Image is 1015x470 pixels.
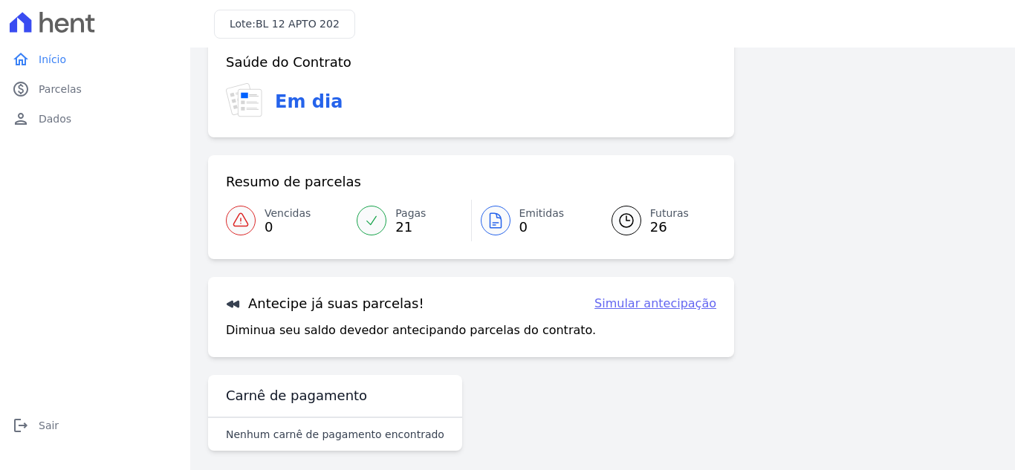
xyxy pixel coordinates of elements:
[594,200,716,241] a: Futuras 26
[6,411,184,440] a: logoutSair
[519,206,565,221] span: Emitidas
[230,16,340,32] h3: Lote:
[226,53,351,71] h3: Saúde do Contrato
[12,417,30,434] i: logout
[6,45,184,74] a: homeInício
[12,110,30,128] i: person
[650,206,689,221] span: Futuras
[650,221,689,233] span: 26
[265,206,311,221] span: Vencidas
[39,82,82,97] span: Parcelas
[39,111,71,126] span: Dados
[395,206,426,221] span: Pagas
[265,221,311,233] span: 0
[395,221,426,233] span: 21
[226,427,444,442] p: Nenhum carnê de pagamento encontrado
[226,295,424,313] h3: Antecipe já suas parcelas!
[275,88,343,115] h3: Em dia
[226,322,596,339] p: Diminua seu saldo devedor antecipando parcelas do contrato.
[256,18,340,30] span: BL 12 APTO 202
[594,295,716,313] a: Simular antecipação
[12,80,30,98] i: paid
[472,200,594,241] a: Emitidas 0
[348,200,470,241] a: Pagas 21
[519,221,565,233] span: 0
[226,387,367,405] h3: Carnê de pagamento
[226,200,348,241] a: Vencidas 0
[6,74,184,104] a: paidParcelas
[12,50,30,68] i: home
[6,104,184,134] a: personDados
[39,418,59,433] span: Sair
[39,52,66,67] span: Início
[226,173,361,191] h3: Resumo de parcelas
